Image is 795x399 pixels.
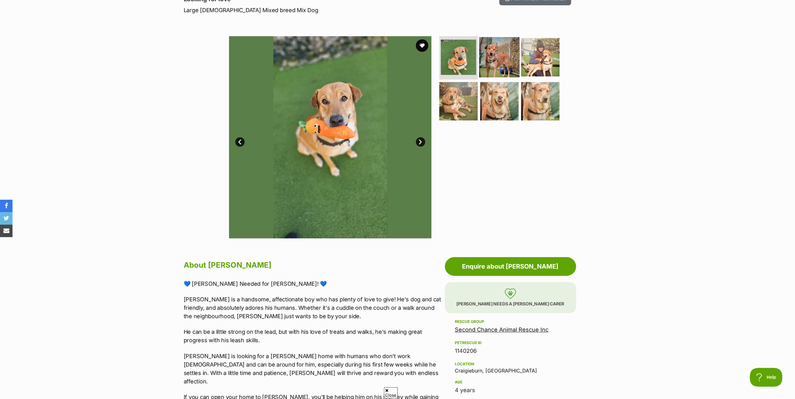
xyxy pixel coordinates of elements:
[235,137,245,147] a: Prev
[384,387,398,398] span: Close
[455,340,566,345] div: PetRescue ID
[184,280,442,288] p: 💙 [PERSON_NAME] Needed for [PERSON_NAME]! 💙
[750,368,783,387] iframe: Help Scout Beacon - Open
[521,82,559,120] img: Photo of Ted
[455,360,566,373] div: Craigieburn, [GEOGRAPHIC_DATA]
[416,137,425,147] a: Next
[455,347,566,355] div: 1140206
[184,6,448,14] p: Large [DEMOGRAPHIC_DATA] Mixed breed Mix Dog
[184,295,442,320] p: [PERSON_NAME] is a handsome, affectionate boy who has plenty of love to give! He's dog and cat fr...
[521,38,559,76] img: Photo of Ted
[441,40,476,75] img: Photo of Ted
[480,82,519,120] img: Photo of Ted
[455,362,566,367] div: Location
[455,386,566,395] div: 4 years
[439,82,478,120] img: Photo of Ted
[229,36,431,238] img: Photo of Ted
[445,282,576,313] p: [PERSON_NAME] needs a [PERSON_NAME] carer
[184,328,442,344] p: He can be a little strong on the lead, but with his love of treats and walks, he's making great p...
[455,319,566,324] div: Rescue group
[479,37,519,77] img: Photo of Ted
[455,326,549,333] a: Second Chance Animal Rescue Inc
[445,257,576,276] a: Enquire about [PERSON_NAME]
[504,288,516,299] img: foster-care-31f2a1ccfb079a48fc4dc6d2a002ce68c6d2b76c7ccb9e0da61f6cd5abbf869a.svg
[184,352,442,386] p: [PERSON_NAME] is looking for a [PERSON_NAME] home with humans who don't work [DEMOGRAPHIC_DATA] a...
[455,380,566,385] div: Age
[416,39,428,52] button: favourite
[184,258,442,272] h2: About [PERSON_NAME]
